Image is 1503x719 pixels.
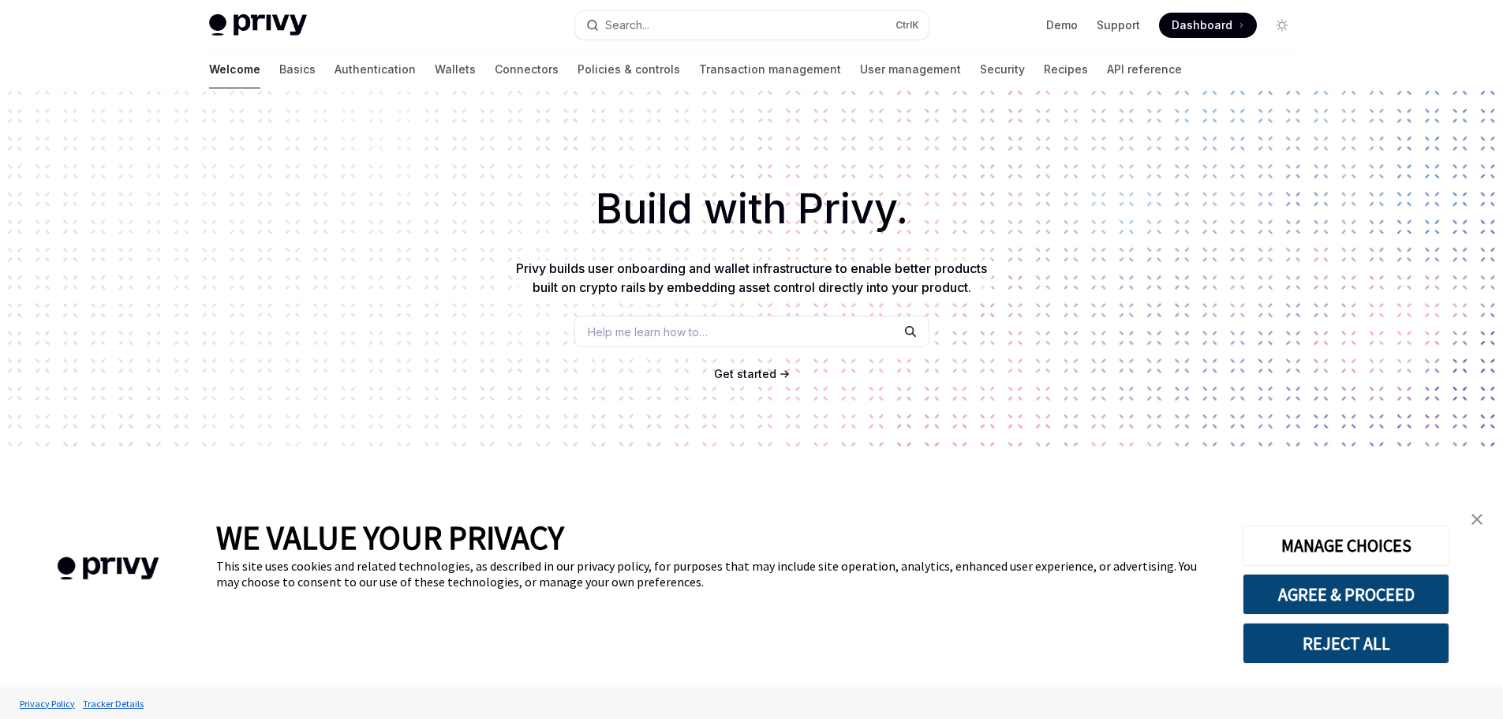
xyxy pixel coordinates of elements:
[575,11,929,39] button: Search...CtrlK
[714,366,776,382] a: Get started
[1172,17,1232,33] span: Dashboard
[1107,51,1182,88] a: API reference
[699,51,841,88] a: Transaction management
[216,517,564,558] span: WE VALUE YOUR PRIVACY
[895,19,919,32] span: Ctrl K
[16,690,79,717] a: Privacy Policy
[1461,504,1493,535] a: close banner
[25,178,1478,240] h1: Build with Privy.
[605,16,649,35] div: Search...
[1044,51,1088,88] a: Recipes
[1243,525,1449,566] button: MANAGE CHOICES
[209,14,307,36] img: light logo
[1243,574,1449,615] button: AGREE & PROCEED
[1159,13,1257,38] a: Dashboard
[714,367,776,380] span: Get started
[980,51,1025,88] a: Security
[495,51,559,88] a: Connectors
[79,690,148,717] a: Tracker Details
[516,260,987,295] span: Privy builds user onboarding and wallet infrastructure to enable better products built on crypto ...
[335,51,416,88] a: Authentication
[216,558,1219,590] div: This site uses cookies and related technologies, as described in our privacy policy, for purposes...
[435,51,476,88] a: Wallets
[588,324,708,340] span: Help me learn how to…
[279,51,316,88] a: Basics
[578,51,680,88] a: Policies & controls
[1269,13,1295,38] button: Toggle dark mode
[1097,17,1140,33] a: Support
[860,51,961,88] a: User management
[1243,623,1449,664] button: REJECT ALL
[1046,17,1078,33] a: Demo
[209,51,260,88] a: Welcome
[1471,514,1482,525] img: close banner
[24,534,193,603] img: company logo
